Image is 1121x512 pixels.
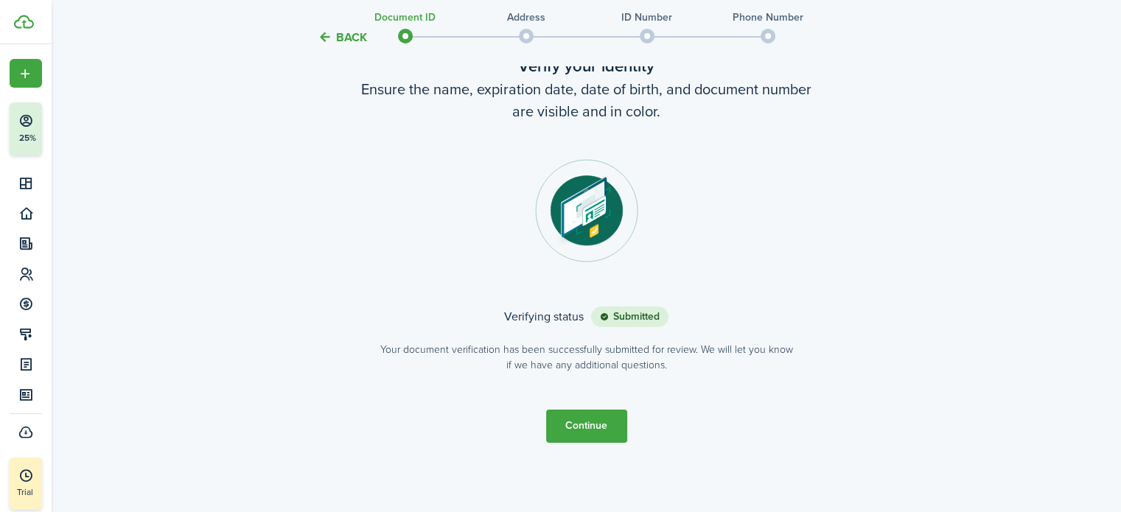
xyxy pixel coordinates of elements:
wizard-step-header-description: Ensure the name, expiration date, date of birth, and document number are visible and in color. [277,78,896,122]
p: 25% [18,132,37,144]
button: Open menu [10,59,42,88]
stepper-dot-title: Document ID [374,10,436,25]
wizard-step-header-title: Verify your identity [277,54,896,78]
a: Trial [10,457,42,510]
status: Submitted [591,306,668,327]
stepper-dot-title: ID Number [621,10,672,25]
p: Trial [17,485,76,499]
stepper-dot-title: Phone Number [733,10,803,25]
img: TenantCloud [14,15,34,29]
stepper-dot-title: Address [507,10,545,25]
button: 25% [10,102,132,155]
img: Document step [535,159,638,262]
button: Continue [546,410,627,443]
verification-banner-description: Your document verification has been successfully submitted for review. We will let you know if we... [380,342,793,373]
button: Back [318,29,367,45]
span: Verifying status [504,308,591,326]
